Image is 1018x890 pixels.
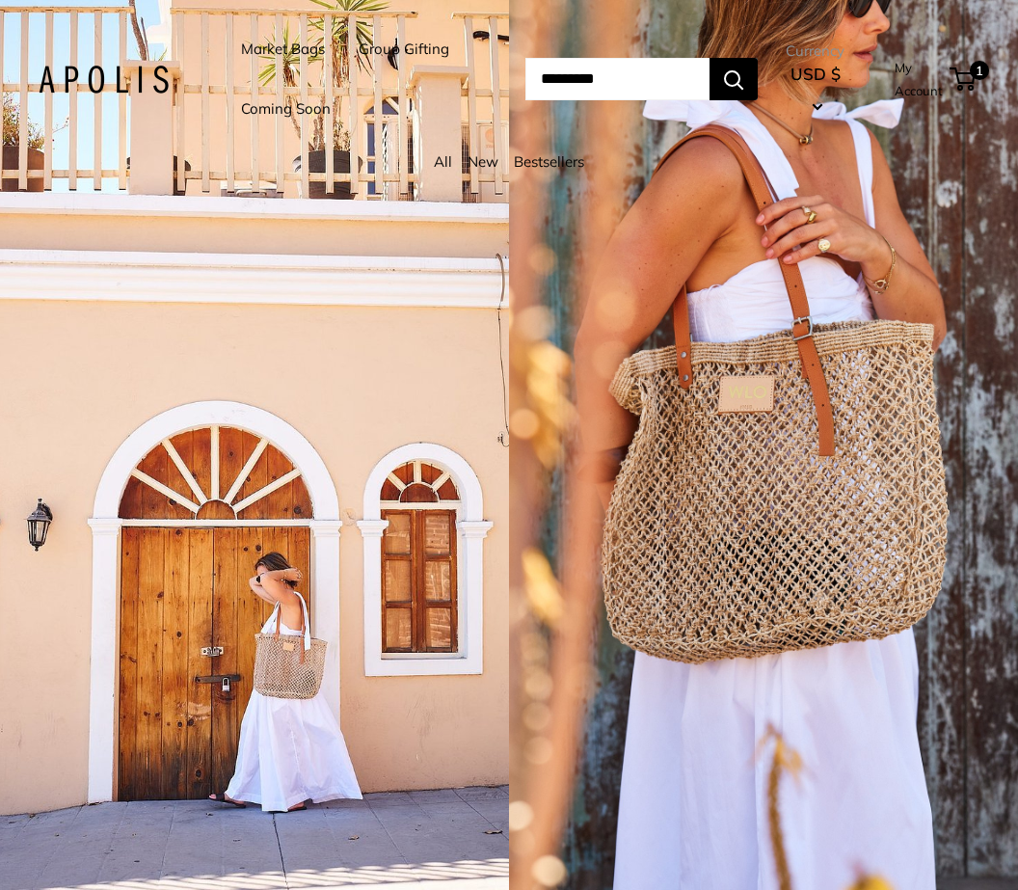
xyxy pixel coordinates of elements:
[525,58,710,100] input: Search...
[970,61,989,80] span: 1
[790,64,841,84] span: USD $
[468,152,498,171] a: New
[241,95,331,122] a: Coming Soon
[359,36,449,63] a: Group Gifting
[786,38,844,65] span: Currency
[434,152,452,171] a: All
[951,67,976,91] a: 1
[514,152,584,171] a: Bestsellers
[39,66,169,94] img: Apolis
[710,58,758,100] button: Search
[895,56,943,103] a: My Account
[241,36,325,63] a: Market Bags
[786,59,844,121] button: USD $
